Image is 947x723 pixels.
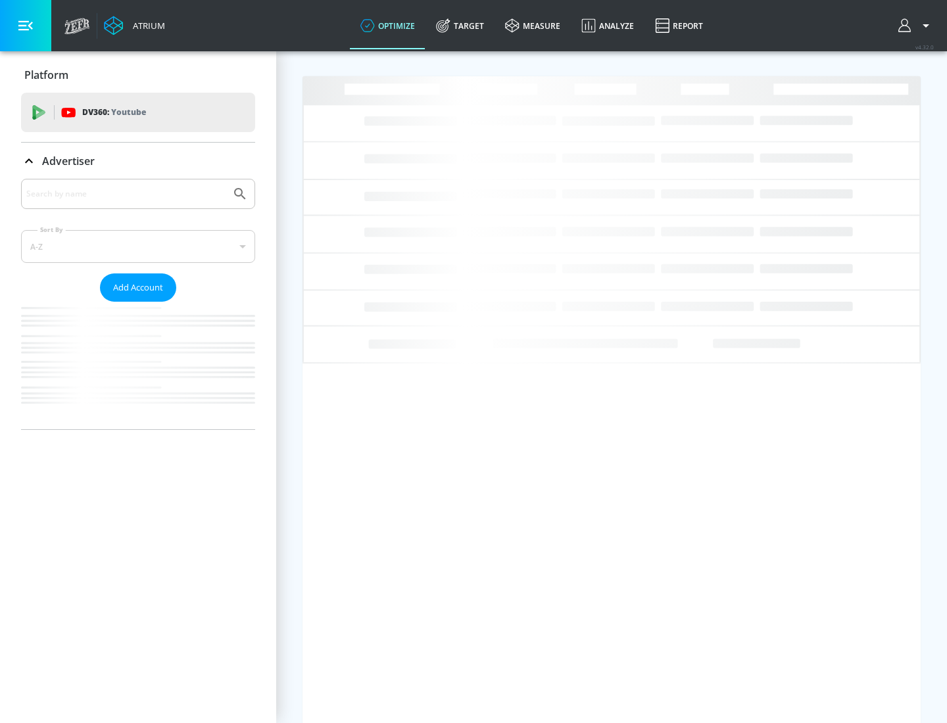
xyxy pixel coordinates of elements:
button: Add Account [100,273,176,302]
input: Search by name [26,185,226,202]
p: Youtube [111,105,146,119]
div: DV360: Youtube [21,93,255,132]
p: Platform [24,68,68,82]
div: Atrium [128,20,165,32]
a: Analyze [571,2,644,49]
p: DV360: [82,105,146,120]
div: Advertiser [21,179,255,429]
a: Atrium [104,16,165,35]
a: Report [644,2,714,49]
span: v 4.32.0 [915,43,934,51]
a: optimize [350,2,425,49]
p: Advertiser [42,154,95,168]
div: Platform [21,57,255,93]
label: Sort By [37,225,66,234]
div: Advertiser [21,143,255,179]
a: measure [495,2,571,49]
div: A-Z [21,230,255,263]
span: Add Account [113,280,163,295]
a: Target [425,2,495,49]
nav: list of Advertiser [21,302,255,429]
